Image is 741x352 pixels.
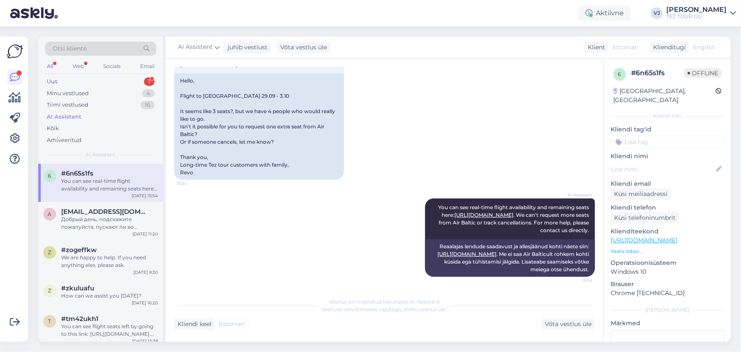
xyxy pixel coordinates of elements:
[438,204,590,233] span: You can see real-time flight availability and remaining seats here: . We can't request more seats...
[611,188,671,200] div: Küsi meiliaadressi
[7,43,23,60] img: Askly Logo
[611,289,724,298] p: Chrome [TECHNICAL_ID]
[141,101,155,109] div: 16
[277,42,330,53] div: Võta vestlus üle
[693,43,715,52] span: English
[561,192,592,198] span: AI Assistent
[611,165,714,174] input: Lisa nimi
[224,43,268,52] div: juhib vestlust
[71,61,86,72] div: Web
[61,170,93,177] span: #6n65s1fs
[47,113,82,121] div: AI Assistent
[61,208,149,216] span: alina094@bk.ru
[611,136,724,148] input: Lisa tag
[454,212,513,218] a: [URL][DOMAIN_NAME]
[174,74,344,180] div: Hello, Flight to [GEOGRAPHIC_DATA] 29.09 - 3.10 It seems like 3 seats?, but we have 4 people who ...
[86,151,116,159] span: AI Assistent
[611,306,724,314] div: [PERSON_NAME]
[650,43,686,52] div: Klienditugi
[48,173,51,179] span: 6
[611,247,724,255] p: Vaata edasi ...
[401,306,448,312] i: „Võtke vestlus üle”
[329,298,440,305] span: Vestlus on määratud kasutajale AI Assistent
[425,239,595,277] div: Reaalajas lendude saadavust ja allesjäänud kohti näete siin: . Me ei saa Air Balticult rohkem koh...
[142,89,155,98] div: 4
[611,212,679,224] div: Küsi telefoninumbrit
[618,71,621,77] span: 6
[561,277,592,284] span: 15:54
[138,61,156,72] div: Email
[177,180,208,187] span: 15:54
[132,300,158,306] div: [DATE] 16:20
[132,338,158,344] div: [DATE] 13:38
[611,112,724,120] div: Kliendi info
[219,320,245,329] span: Estonian
[61,292,158,300] div: How can we assist you [DATE]?
[47,136,82,145] div: Arhiveeritud
[47,89,89,98] div: Minu vestlused
[321,306,448,312] span: Vestluse ülevõtmiseks vajutage
[144,77,155,86] div: 1
[61,284,94,292] span: #zkuluafu
[61,315,99,323] span: #tm42ukh1
[178,43,213,52] span: AI Assistent
[48,211,52,217] span: a
[651,7,663,19] div: VJ
[666,13,727,20] div: TEZ TOUR OÜ
[611,267,724,276] p: Windows 10
[48,318,51,324] span: t
[133,269,158,275] div: [DATE] 9:30
[53,44,87,53] span: Otsi kliente
[174,320,211,329] div: Kliendi keel
[611,236,677,244] a: [URL][DOMAIN_NAME]
[611,258,724,267] p: Operatsioonisüsteem
[437,251,496,257] a: [URL][DOMAIN_NAME]
[61,216,158,231] div: Добрый день, подскажите пожалуйста, пускают ли во [GEOGRAPHIC_DATA] и выдают ли визу человеку без...
[631,68,684,78] div: # 6n65s1fs
[584,43,605,52] div: Klient
[48,249,51,255] span: z
[132,193,158,199] div: [DATE] 15:54
[666,6,727,13] div: [PERSON_NAME]
[611,125,724,134] p: Kliendi tag'id
[579,6,631,21] div: Aktiivne
[61,177,158,193] div: You can see real-time flight availability and remaining seats here: [URL][DOMAIN_NAME]. We can't ...
[611,227,724,236] p: Klienditeekond
[47,124,59,133] div: Kõik
[611,319,724,328] p: Märkmed
[541,318,595,330] div: Võta vestlus üle
[45,61,55,72] div: All
[612,43,638,52] span: Estonian
[666,6,736,20] a: [PERSON_NAME]TEZ TOUR OÜ
[48,287,51,294] span: z
[61,254,158,269] div: We are happy to help. If you need anything else, please ask.
[132,231,158,237] div: [DATE] 11:20
[613,87,716,105] div: [GEOGRAPHIC_DATA], [GEOGRAPHIC_DATA]
[611,179,724,188] p: Kliendi email
[611,203,724,212] p: Kliendi telefon
[101,61,122,72] div: Socials
[611,152,724,161] p: Kliendi nimi
[684,68,721,78] span: Offline
[61,323,158,338] div: You can see flight seats left by going to this link: [URL][DOMAIN_NAME]. This shows the latest se...
[47,101,88,109] div: Tiimi vestlused
[611,280,724,289] p: Brauser
[47,77,57,86] div: Uus
[61,246,97,254] span: #zogeffkw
